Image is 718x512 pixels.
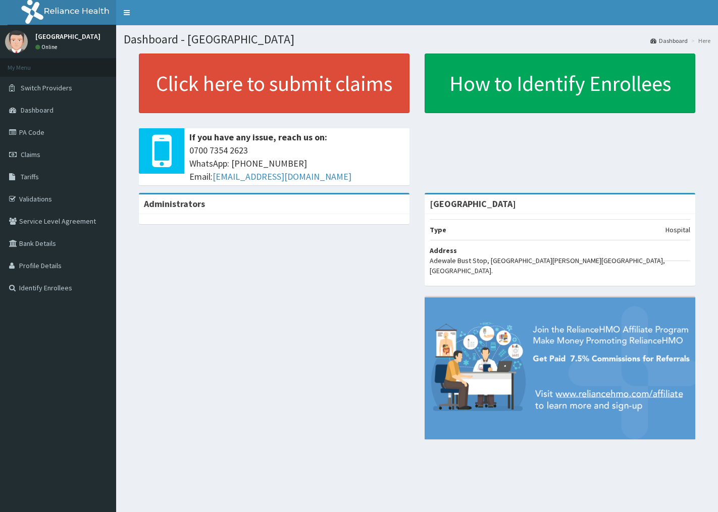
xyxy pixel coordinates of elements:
h1: Dashboard - [GEOGRAPHIC_DATA] [124,33,710,46]
span: Switch Providers [21,83,72,92]
p: [GEOGRAPHIC_DATA] [35,33,100,40]
span: Claims [21,150,40,159]
span: Tariffs [21,172,39,181]
img: provider-team-banner.png [425,297,695,439]
span: 0700 7354 2623 WhatsApp: [PHONE_NUMBER] Email: [189,144,404,183]
a: Online [35,43,60,50]
img: User Image [5,30,28,53]
b: Type [430,225,446,234]
a: Click here to submit claims [139,54,409,113]
li: Here [689,36,710,45]
b: Administrators [144,198,205,210]
span: Dashboard [21,106,54,115]
b: Address [430,246,457,255]
p: Hospital [665,225,690,235]
p: Adewale Bust Stop, [GEOGRAPHIC_DATA][PERSON_NAME][GEOGRAPHIC_DATA], [GEOGRAPHIC_DATA]. [430,255,690,276]
a: Dashboard [650,36,688,45]
strong: [GEOGRAPHIC_DATA] [430,198,516,210]
a: [EMAIL_ADDRESS][DOMAIN_NAME] [213,171,351,182]
a: How to Identify Enrollees [425,54,695,113]
b: If you have any issue, reach us on: [189,131,327,143]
